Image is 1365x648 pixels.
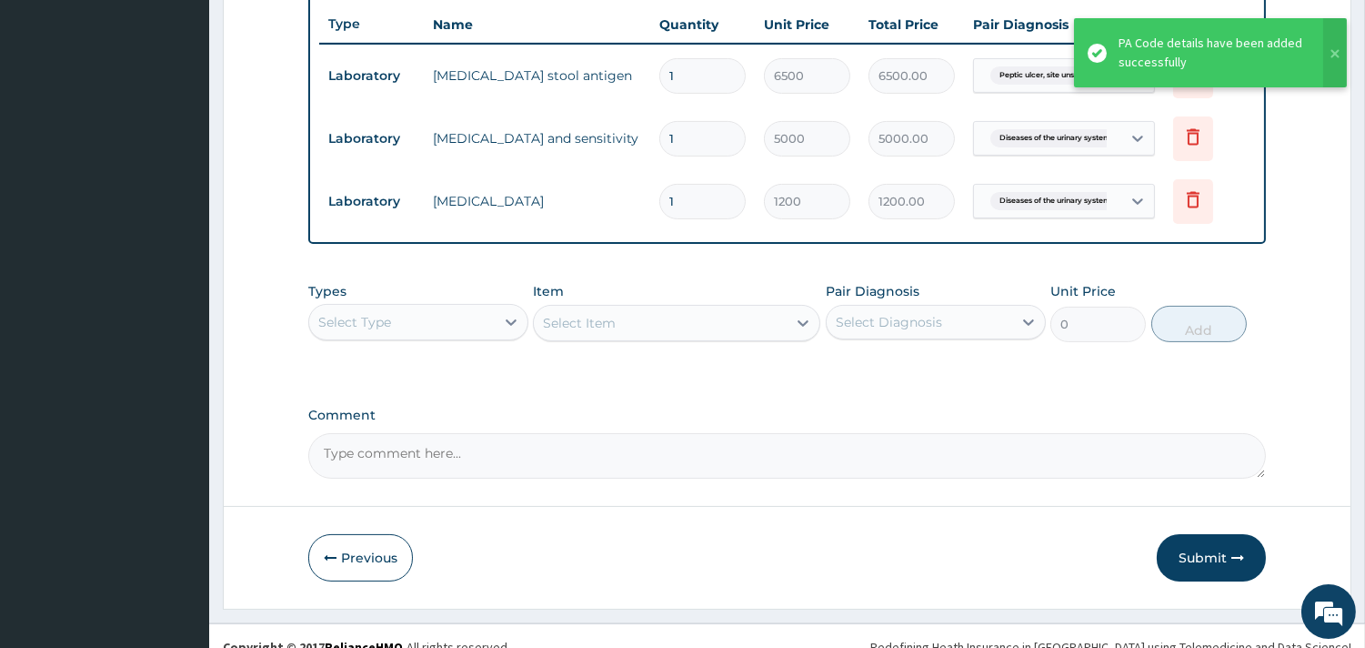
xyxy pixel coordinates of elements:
[990,129,1125,147] span: Diseases of the urinary system...
[424,57,650,94] td: [MEDICAL_DATA] stool antigen
[308,408,1266,423] label: Comment
[650,6,755,43] th: Quantity
[319,59,424,93] td: Laboratory
[755,6,859,43] th: Unit Price
[1050,282,1116,300] label: Unit Price
[319,122,424,156] td: Laboratory
[533,282,564,300] label: Item
[990,66,1113,85] span: Peptic ulcer, site unspecified
[95,102,306,126] div: Chat with us now
[1164,6,1255,43] th: Actions
[319,185,424,218] td: Laboratory
[859,6,964,43] th: Total Price
[990,192,1125,210] span: Diseases of the urinary system...
[424,183,650,219] td: [MEDICAL_DATA]
[836,313,942,331] div: Select Diagnosis
[319,7,424,41] th: Type
[308,534,413,582] button: Previous
[298,9,342,53] div: Minimize live chat window
[308,284,346,299] label: Types
[1157,534,1266,582] button: Submit
[9,444,346,508] textarea: Type your message and hit 'Enter'
[1119,34,1306,72] div: PA Code details have been added successfully
[964,6,1164,43] th: Pair Diagnosis
[424,120,650,157] td: [MEDICAL_DATA] and sensitivity
[105,203,251,387] span: We're online!
[1151,306,1247,342] button: Add
[826,282,919,300] label: Pair Diagnosis
[424,6,650,43] th: Name
[34,91,74,137] img: d_794563401_company_1708531726252_794563401
[318,313,391,331] div: Select Type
